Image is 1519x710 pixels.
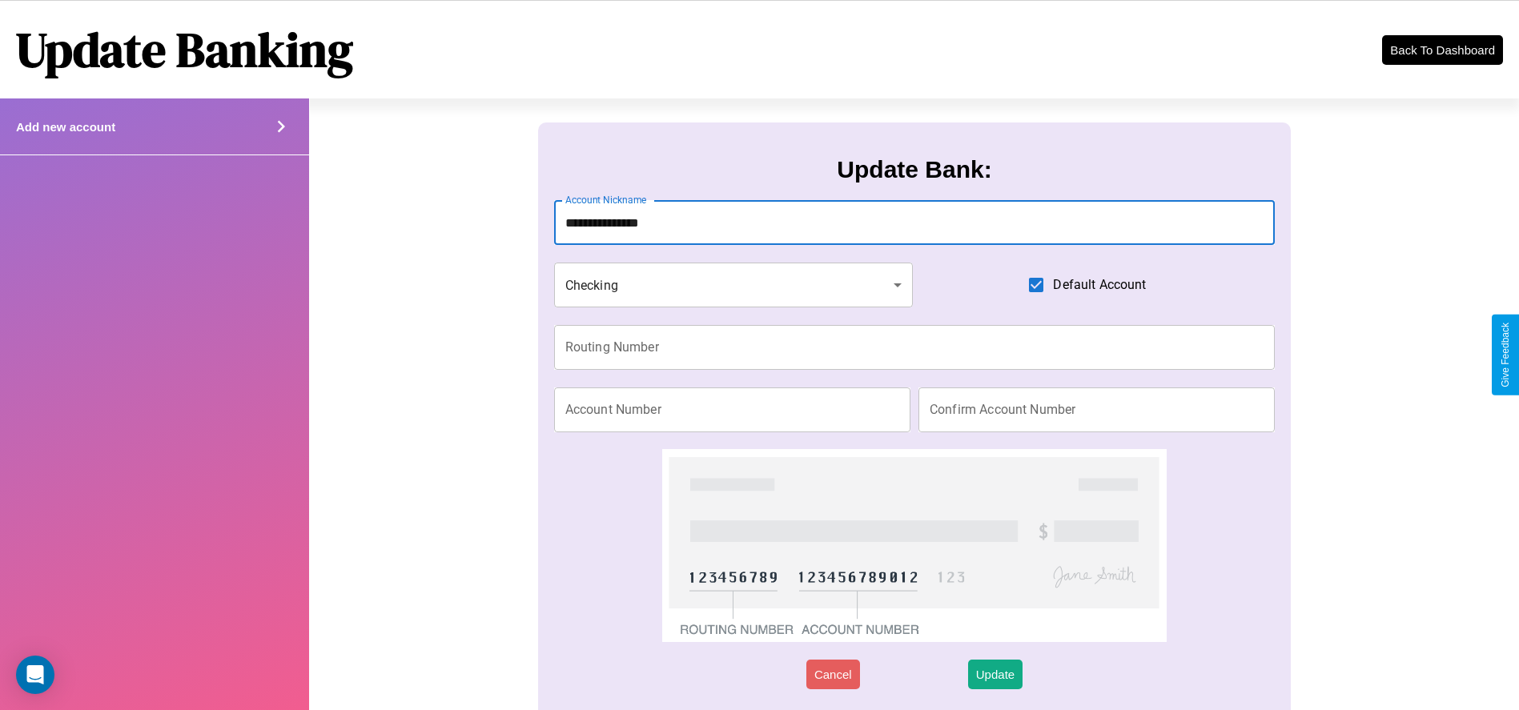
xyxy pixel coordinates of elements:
[16,656,54,694] div: Open Intercom Messenger
[16,17,353,82] h1: Update Banking
[565,193,647,207] label: Account Nickname
[1382,35,1503,65] button: Back To Dashboard
[968,660,1023,689] button: Update
[837,156,991,183] h3: Update Bank:
[806,660,860,689] button: Cancel
[16,120,115,134] h4: Add new account
[1500,323,1511,387] div: Give Feedback
[1053,275,1146,295] span: Default Account
[554,263,913,307] div: Checking
[662,449,1167,642] img: check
